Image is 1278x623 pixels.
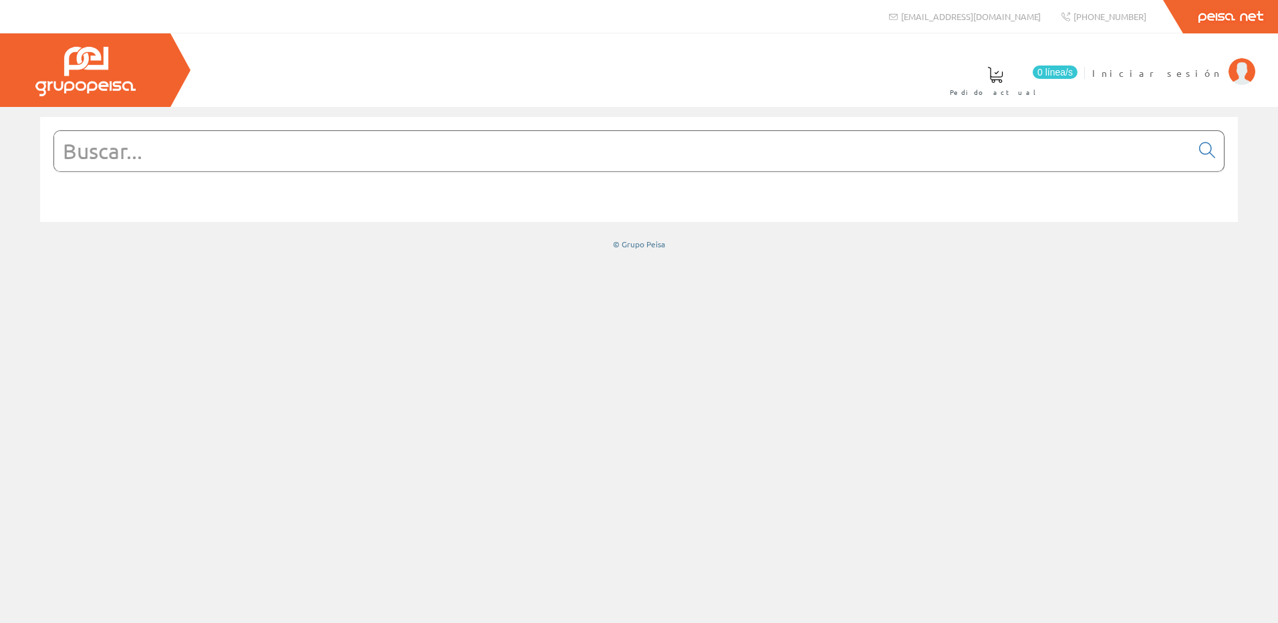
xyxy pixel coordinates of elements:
a: Iniciar sesión [1092,55,1255,68]
input: Buscar... [54,131,1191,171]
span: [PHONE_NUMBER] [1073,11,1146,22]
span: [EMAIL_ADDRESS][DOMAIN_NAME] [901,11,1041,22]
div: © Grupo Peisa [40,239,1238,250]
img: Grupo Peisa [35,47,136,96]
span: Iniciar sesión [1092,66,1222,80]
span: 0 línea/s [1033,66,1077,79]
span: Pedido actual [950,86,1041,99]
